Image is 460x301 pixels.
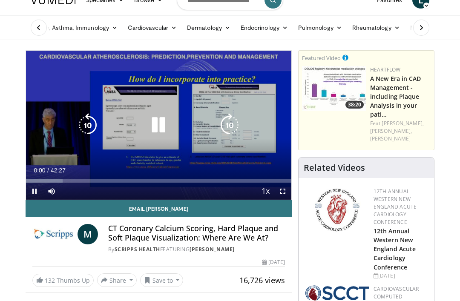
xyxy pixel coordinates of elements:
[182,19,236,36] a: Dermatology
[26,51,291,200] video-js: Video Player
[382,120,423,127] a: [PERSON_NAME],
[190,246,235,253] a: [PERSON_NAME]
[374,227,416,271] a: 12th Annual Western New England Acute Cardiology Conference
[26,200,292,217] a: Email [PERSON_NAME]
[123,19,182,36] a: Cardiovascular
[236,19,293,36] a: Endocrinology
[370,75,421,118] a: A New Era in CAD Management - including Plaque Analysis in your pati…
[34,167,45,174] span: 0:00
[302,66,366,111] img: 738d0e2d-290f-4d89-8861-908fb8b721dc.150x105_q85_crop-smart_upscale.jpg
[347,19,405,36] a: Rheumatology
[108,224,285,242] h4: CT Coronary Calcium Scoring, Hard Plaque and Soft Plaque Visualization: Where Are We At?
[257,183,274,200] button: Playback Rate
[370,135,411,142] a: [PERSON_NAME]
[32,224,74,244] img: Scripps Health
[26,183,43,200] button: Pause
[370,127,412,135] a: [PERSON_NAME],
[302,66,366,111] a: 38:20
[78,224,98,244] a: M
[140,273,184,287] button: Save to
[51,167,66,174] span: 42:27
[43,183,60,200] button: Mute
[302,54,341,62] small: Featured Video
[274,183,291,200] button: Fullscreen
[108,246,285,253] div: By FEATURING
[345,101,364,109] span: 38:20
[47,167,49,174] span: /
[293,19,347,36] a: Pulmonology
[370,66,401,73] a: Heartflow
[239,275,285,285] span: 16,726 views
[370,120,431,143] div: Feat.
[262,258,285,266] div: [DATE]
[45,276,55,284] span: 132
[313,188,361,232] img: 0954f259-7907-4053-a817-32a96463ecc8.png.150x105_q85_autocrop_double_scale_upscale_version-0.2.png
[97,273,137,287] button: Share
[26,179,291,183] div: Progress Bar
[374,188,417,226] a: 12th Annual Western New England Acute Cardiology Conference
[26,19,123,36] a: Allergy, Asthma, Immunology
[32,274,94,287] a: 132 Thumbs Up
[374,272,427,280] div: [DATE]
[115,246,160,253] a: Scripps Health
[304,163,365,173] h4: Related Videos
